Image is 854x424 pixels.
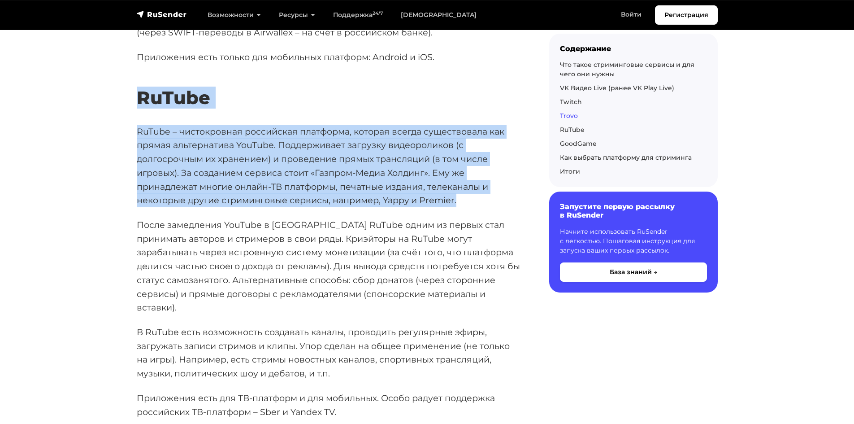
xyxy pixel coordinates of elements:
h2: RuTube [137,61,520,109]
a: Twitch [560,98,582,106]
a: Войти [612,5,650,24]
p: Начните использовать RuSender с легкостью. Пошаговая инструкция для запуска ваших первых рассылок. [560,227,707,255]
img: RuSender [137,10,187,19]
a: GoodGame [560,140,597,148]
sup: 24/7 [373,10,383,16]
a: Что такое стриминговые сервисы и для чего они нужны [560,61,694,78]
button: База знаний → [560,262,707,282]
div: Содержание [560,44,707,53]
p: После замедления YouTube в [GEOGRAPHIC_DATA] RuTube одним из первых стал принимать авторов и стри... [137,218,520,315]
a: Как выбрать платформу для стриминга [560,153,692,162]
p: В RuTube есть возможность создавать каналы, проводить регулярные эфиры, загружать записи стримов ... [137,325,520,380]
h6: Запустите первую рассылку в RuSender [560,202,707,219]
a: Возможности [199,6,270,24]
a: VK Видео Live (ранее VK Play Live) [560,84,674,92]
a: Итоги [560,167,580,175]
a: Поддержка24/7 [324,6,392,24]
a: RuTube [560,126,585,134]
a: Ресурсы [270,6,324,24]
p: Приложения есть для ТВ-платформ и для мобильных. Особо радует поддержка российских ТВ-платформ – ... [137,391,520,419]
a: Trovo [560,112,578,120]
p: RuTube – чистокровная российская платформа, которая всегда существовала как прямая альтернатива Y... [137,125,520,207]
a: Регистрация [655,5,718,25]
a: [DEMOGRAPHIC_DATA] [392,6,486,24]
a: Запустите первую рассылку в RuSender Начните использовать RuSender с легкостью. Пошаговая инструк... [549,192,718,292]
p: Приложения есть только для мобильных платформ: Android и iOS. [137,50,520,64]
